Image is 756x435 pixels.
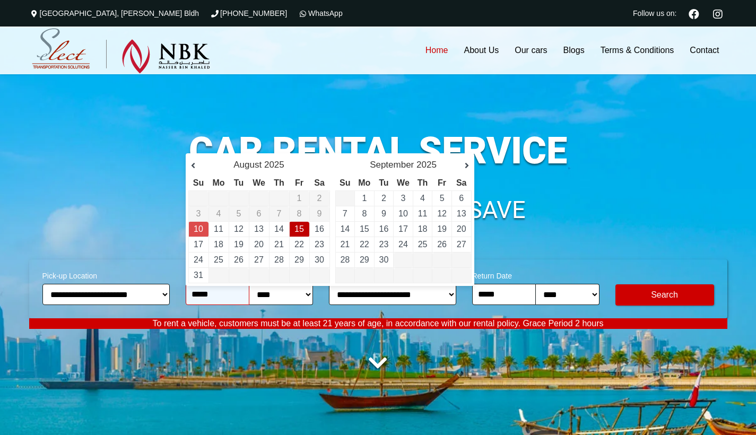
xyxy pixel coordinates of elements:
[459,194,464,203] a: 6
[358,178,370,187] span: Monday
[472,265,599,284] span: Return Date
[438,178,446,187] span: Friday
[254,224,264,233] a: 13
[188,222,208,237] td: Return Date
[254,240,264,249] a: 20
[297,194,302,203] span: 1
[196,209,201,218] span: 3
[234,240,244,249] a: 19
[233,160,262,170] span: August
[264,160,284,170] span: 2025
[418,224,428,233] a: 18
[315,240,324,249] a: 23
[684,7,703,19] a: Facebook
[362,194,367,203] a: 1
[274,178,284,187] span: Thursday
[194,240,203,249] a: 17
[437,224,447,233] a: 19
[418,240,428,249] a: 25
[212,178,224,187] span: Monday
[294,240,304,249] a: 22
[381,209,386,218] a: 9
[315,255,324,264] a: 30
[314,178,325,187] span: Saturday
[257,209,262,218] span: 6
[277,209,282,218] span: 7
[340,240,350,249] a: 21
[343,209,347,218] a: 7
[42,265,170,284] span: Pick-up Location
[398,240,408,249] a: 24
[379,224,389,233] a: 16
[457,224,466,233] a: 20
[440,194,445,203] a: 5
[210,9,287,18] a: [PHONE_NUMBER]
[381,194,386,203] a: 2
[216,209,221,218] span: 4
[397,178,410,187] span: Wednesday
[615,284,714,306] button: Modify Search
[294,255,304,264] a: 29
[398,224,408,233] a: 17
[214,240,223,249] a: 18
[360,240,369,249] a: 22
[234,255,244,264] a: 26
[315,224,324,233] a: 16
[194,271,203,280] a: 31
[555,27,593,74] a: Blogs
[191,161,207,171] a: Prev
[457,240,466,249] a: 27
[32,28,210,74] img: Select Rent a Car
[379,178,388,187] span: Tuesday
[294,224,304,233] a: 15
[194,224,203,233] a: 10
[437,209,447,218] a: 12
[456,27,507,74] a: About Us
[295,178,303,187] span: Friday
[398,209,408,218] a: 10
[401,194,406,203] a: 3
[234,224,244,233] a: 12
[253,178,265,187] span: Wednesday
[340,178,350,187] span: Sunday
[317,209,322,218] span: 9
[456,178,467,187] span: Saturday
[370,160,414,170] span: September
[194,255,203,264] a: 24
[193,178,204,187] span: Sunday
[237,209,241,218] span: 5
[507,27,555,74] a: Our cars
[418,178,428,187] span: Thursday
[379,240,389,249] a: 23
[360,224,369,233] a: 15
[682,27,727,74] a: Contact
[362,209,367,218] a: 8
[214,255,223,264] a: 25
[418,209,428,218] a: 11
[360,255,369,264] a: 29
[297,209,302,218] span: 8
[416,160,437,170] span: 2025
[274,224,284,233] a: 14
[29,318,727,329] p: To rent a vehicle, customers must be at least 21 years of age, in accordance with our rental poli...
[234,178,244,187] span: Tuesday
[593,27,682,74] a: Terms & Conditions
[453,161,469,171] a: Next
[317,194,322,203] span: 2
[420,194,425,203] a: 4
[340,255,350,264] a: 28
[274,240,284,249] a: 21
[214,224,223,233] a: 11
[379,255,389,264] a: 30
[254,255,264,264] a: 27
[437,240,447,249] a: 26
[274,255,284,264] a: 28
[340,224,350,233] a: 14
[298,9,343,18] a: WhatsApp
[29,198,727,222] h1: SEARCH, COMPARE & SAVE
[457,209,466,218] a: 13
[29,132,727,169] h1: CAR RENTAL SERVICE
[709,7,727,19] a: Instagram
[418,27,456,74] a: Home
